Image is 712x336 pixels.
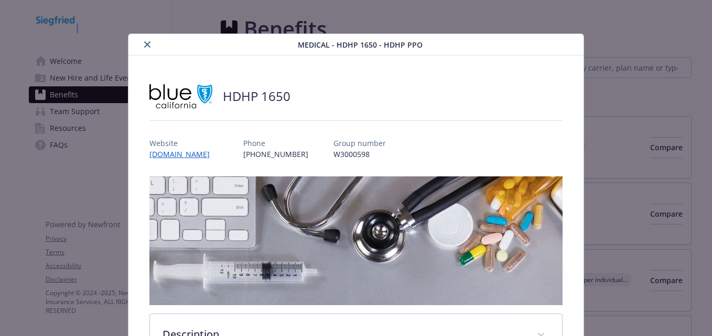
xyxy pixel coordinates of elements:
[243,149,308,160] p: [PHONE_NUMBER]
[141,38,154,51] button: close
[149,138,218,149] p: Website
[223,87,290,105] h2: HDHP 1650
[333,138,386,149] p: Group number
[149,149,218,159] a: [DOMAIN_NAME]
[298,39,423,50] span: Medical - HDHP 1650 - HDHP PPO
[243,138,308,149] p: Phone
[149,176,562,305] img: banner
[333,149,386,160] p: W3000598
[149,81,212,112] img: Blue Shield of California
